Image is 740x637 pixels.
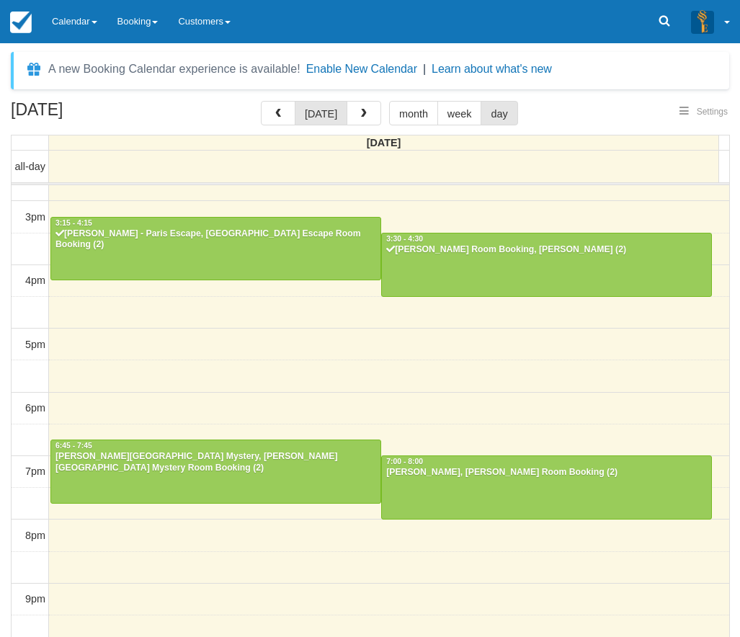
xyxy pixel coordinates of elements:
a: Learn about what's new [432,63,552,75]
span: 3pm [25,211,45,223]
span: [DATE] [367,137,401,148]
button: Settings [671,102,736,122]
span: 3:15 - 4:15 [55,219,92,227]
a: 3:15 - 4:15[PERSON_NAME] - Paris Escape, [GEOGRAPHIC_DATA] Escape Room Booking (2) [50,217,381,280]
span: 7:00 - 8:00 [386,458,423,465]
a: 3:30 - 4:30[PERSON_NAME] Room Booking, [PERSON_NAME] (2) [381,233,712,296]
button: day [481,101,517,125]
img: A3 [691,10,714,33]
img: checkfront-main-nav-mini-logo.png [10,12,32,33]
div: [PERSON_NAME] - Paris Escape, [GEOGRAPHIC_DATA] Escape Room Booking (2) [55,228,377,251]
span: all-day [15,161,45,172]
h2: [DATE] [11,101,193,128]
div: A new Booking Calendar experience is available! [48,61,300,78]
a: 7:00 - 8:00[PERSON_NAME], [PERSON_NAME] Room Booking (2) [381,455,712,519]
span: 9pm [25,593,45,605]
button: Enable New Calendar [306,62,417,76]
div: [PERSON_NAME] Room Booking, [PERSON_NAME] (2) [385,244,708,256]
button: week [437,101,482,125]
div: [PERSON_NAME], [PERSON_NAME] Room Booking (2) [385,467,708,478]
span: 8pm [25,530,45,541]
a: 6:45 - 7:45[PERSON_NAME][GEOGRAPHIC_DATA] Mystery, [PERSON_NAME][GEOGRAPHIC_DATA] Mystery Room Bo... [50,440,381,503]
button: month [389,101,438,125]
span: Settings [697,107,728,117]
span: | [423,63,426,75]
span: 6pm [25,402,45,414]
span: 7pm [25,465,45,477]
span: 4pm [25,275,45,286]
span: 3:30 - 4:30 [386,235,423,243]
button: [DATE] [295,101,347,125]
div: [PERSON_NAME][GEOGRAPHIC_DATA] Mystery, [PERSON_NAME][GEOGRAPHIC_DATA] Mystery Room Booking (2) [55,451,377,474]
span: 5pm [25,339,45,350]
span: 6:45 - 7:45 [55,442,92,450]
